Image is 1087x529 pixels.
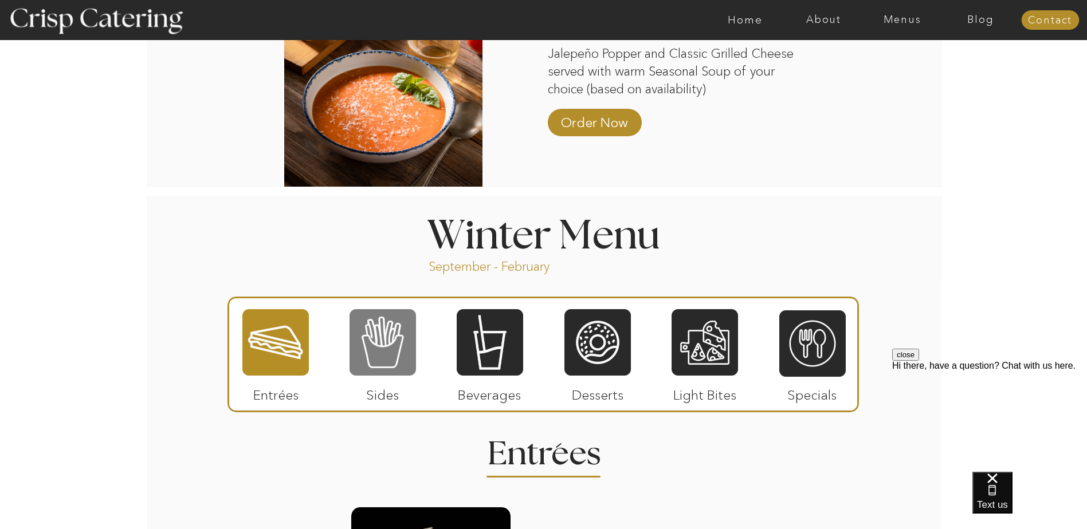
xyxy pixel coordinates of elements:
a: Blog [941,14,1020,26]
a: Contact [1021,15,1079,26]
p: Entrées [238,376,314,409]
p: $10/guest [548,9,624,42]
h1: Winter Menu [384,216,703,250]
p: Specials [774,376,850,409]
p: Light Bites [667,376,743,409]
a: Home [706,14,784,26]
a: Order Now [556,103,633,136]
a: About [784,14,863,26]
a: Menus [863,14,941,26]
p: Sides [344,376,421,409]
p: Beverages [452,376,528,409]
p: September - February [429,258,586,271]
iframe: podium webchat widget bubble [972,472,1087,529]
p: Jalepeño Popper and Classic Grilled Cheese served with warm Seasonal Soup of your choice (based o... [548,45,794,97]
iframe: podium webchat widget prompt [892,349,1087,486]
p: Desserts [560,376,636,409]
h2: Entrees [488,438,600,460]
